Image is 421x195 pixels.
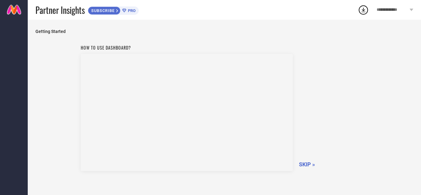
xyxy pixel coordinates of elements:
span: SUBSCRIBE [88,8,116,13]
span: Getting Started [35,29,413,34]
iframe: YouTube video player [81,54,293,171]
span: PRO [126,8,136,13]
div: Open download list [358,4,369,15]
span: SKIP » [299,161,315,168]
h1: How to use dashboard? [81,44,293,51]
span: Partner Insights [35,4,85,16]
a: SUBSCRIBEPRO [88,5,139,15]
